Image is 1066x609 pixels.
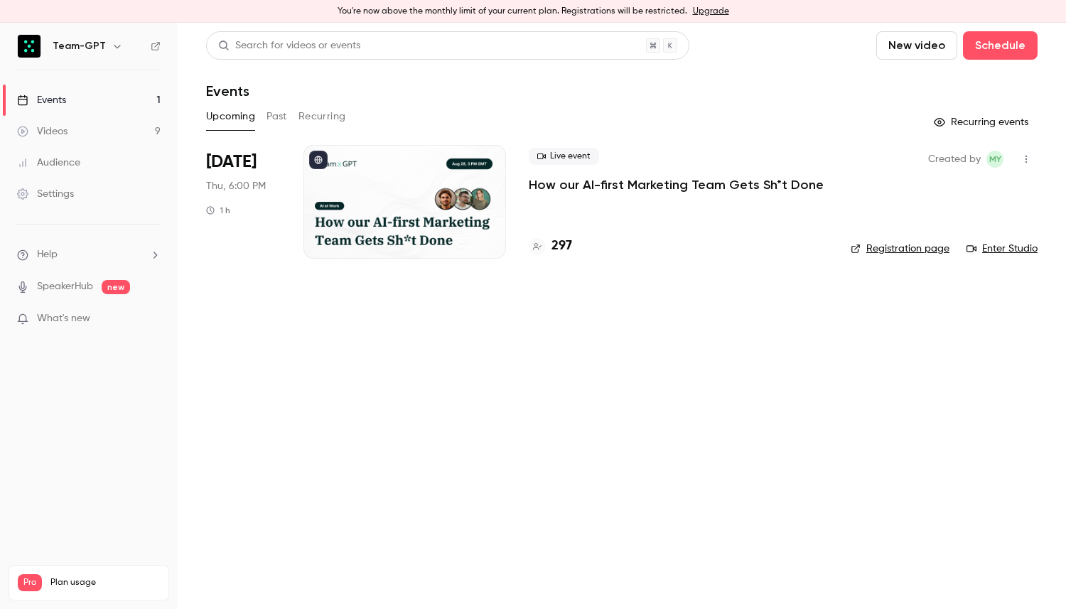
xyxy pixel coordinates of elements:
div: Audience [17,156,80,170]
button: Recurring [298,105,346,128]
button: Upcoming [206,105,255,128]
span: MY [989,151,1001,168]
span: [DATE] [206,151,257,173]
a: How our AI-first Marketing Team Gets Sh*t Done [529,176,824,193]
h4: 297 [551,237,572,256]
span: What's new [37,311,90,326]
button: Recurring events [927,111,1038,134]
span: Live event [529,148,599,165]
li: help-dropdown-opener [17,247,161,262]
h1: Events [206,82,249,99]
div: Aug 28 Thu, 6:00 PM (Europe/Sofia) [206,145,281,259]
span: Pro [18,574,42,591]
div: Events [17,93,66,107]
a: SpeakerHub [37,279,93,294]
span: new [102,280,130,294]
a: Registration page [851,242,949,256]
button: Past [266,105,287,128]
iframe: Noticeable Trigger [144,313,161,325]
div: Settings [17,187,74,201]
h6: Team-GPT [53,39,106,53]
a: 297 [529,237,572,256]
div: Videos [17,124,68,139]
button: New video [876,31,957,60]
div: 1 h [206,205,230,216]
span: Help [37,247,58,262]
img: Team-GPT [18,35,41,58]
span: Created by [928,151,981,168]
a: Upgrade [693,6,729,17]
span: Thu, 6:00 PM [206,179,266,193]
button: Schedule [963,31,1038,60]
span: Plan usage [50,577,160,588]
div: Search for videos or events [218,38,360,53]
a: Enter Studio [967,242,1038,256]
span: Martin Yochev [986,151,1003,168]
